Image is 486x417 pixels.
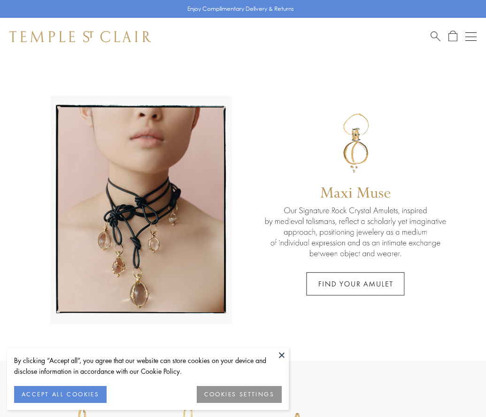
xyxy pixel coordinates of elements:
img: Temple St. Clair [9,31,151,42]
a: Search [431,31,440,42]
a: Open Shopping Bag [448,31,457,42]
button: Open navigation [465,31,477,42]
button: ACCEPT ALL COOKIES [14,386,107,403]
div: By clicking “Accept all”, you agree that our website can store cookies on your device and disclos... [14,355,282,377]
button: COOKIES SETTINGS [197,386,282,403]
p: Enjoy Complimentary Delivery & Returns [187,4,294,14]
